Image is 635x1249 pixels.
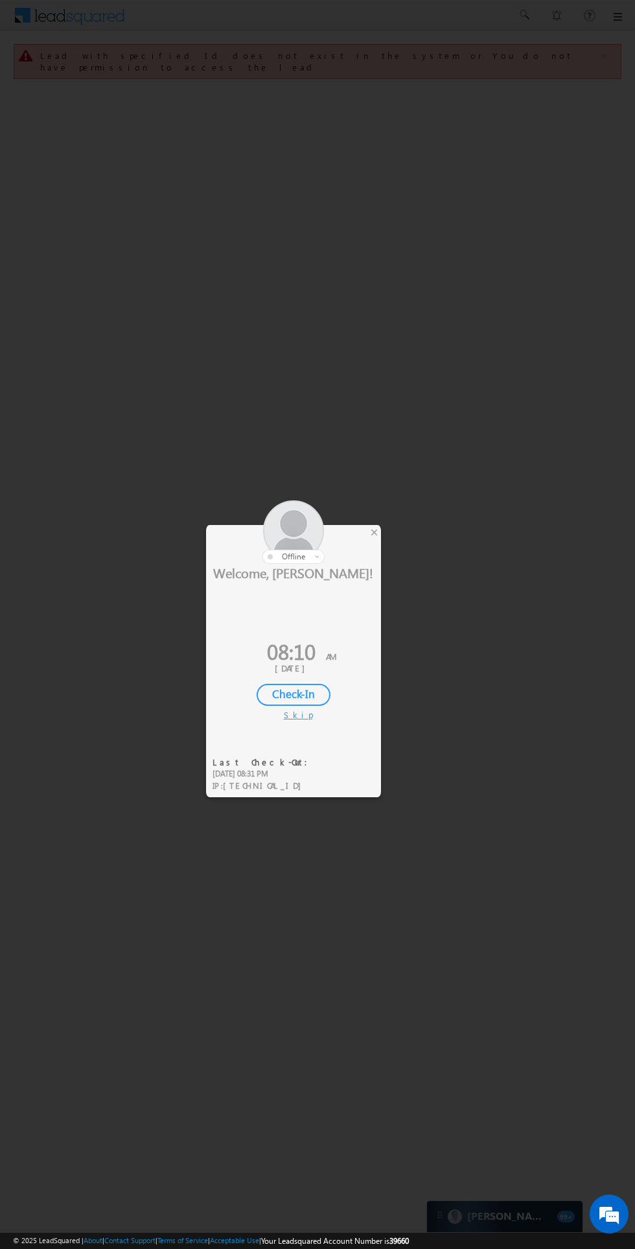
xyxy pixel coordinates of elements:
div: IP : [213,780,316,792]
a: Terms of Service [157,1236,208,1244]
span: [TECHNICAL_ID] [223,780,308,791]
a: Acceptable Use [210,1236,259,1244]
a: Contact Support [104,1236,156,1244]
span: 39660 [389,1236,409,1246]
div: Check-In [257,684,330,706]
div: × [367,525,381,539]
div: Last Check-Out: [213,756,316,768]
span: offline [282,552,305,561]
span: AM [326,651,336,662]
span: © 2025 LeadSquared | | | | | [13,1235,409,1247]
div: Welcome, [PERSON_NAME]! [206,564,381,581]
span: Your Leadsquared Account Number is [261,1236,409,1246]
div: [DATE] [216,662,371,674]
a: About [84,1236,102,1244]
div: [DATE] 08:31 PM [213,768,316,780]
span: 08:10 [267,636,316,666]
div: Skip [284,709,303,721]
